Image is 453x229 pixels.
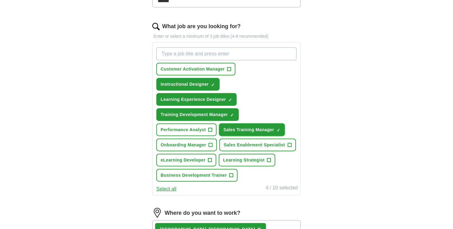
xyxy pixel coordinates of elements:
[266,184,298,193] div: 4 / 10 selected
[219,154,275,166] button: Learning Strategist
[156,47,297,60] input: Type a job title and press enter
[223,157,265,163] span: Learning Strategist
[161,81,209,88] span: Instructional Designer
[231,113,234,118] span: ✓
[161,142,206,148] span: Onboarding Manager
[165,209,240,217] label: Where do you want to work?
[211,82,215,87] span: ✓
[223,127,274,133] span: Sales Training Manager
[219,123,285,136] button: Sales Training Manager✓
[156,154,216,166] button: eLearning Developer
[156,78,220,91] button: Instructional Designer✓
[156,185,176,193] button: Select all
[161,66,225,72] span: Customer Activation Manager
[161,172,227,179] span: Business Development Trainer
[224,142,285,148] span: Sales Enablement Specialist
[152,33,301,40] p: Enter or select a minimum of 3 job titles (4-8 recommended)
[156,123,217,136] button: Performance Analyst
[228,97,232,102] span: ✓
[156,139,217,151] button: Onboarding Manager
[152,208,162,218] img: location.png
[156,93,237,106] button: Learning Experience Designer✓
[219,139,296,151] button: Sales Enablement Specialist
[161,111,228,118] span: Training Development Manager
[277,128,280,133] span: ✓
[152,23,160,30] img: search.png
[156,63,235,76] button: Customer Activation Manager
[162,22,241,31] label: What job are you looking for?
[156,108,239,121] button: Training Development Manager✓
[161,157,205,163] span: eLearning Developer
[161,96,226,103] span: Learning Experience Designer
[161,127,206,133] span: Performance Analyst
[156,169,238,182] button: Business Development Trainer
